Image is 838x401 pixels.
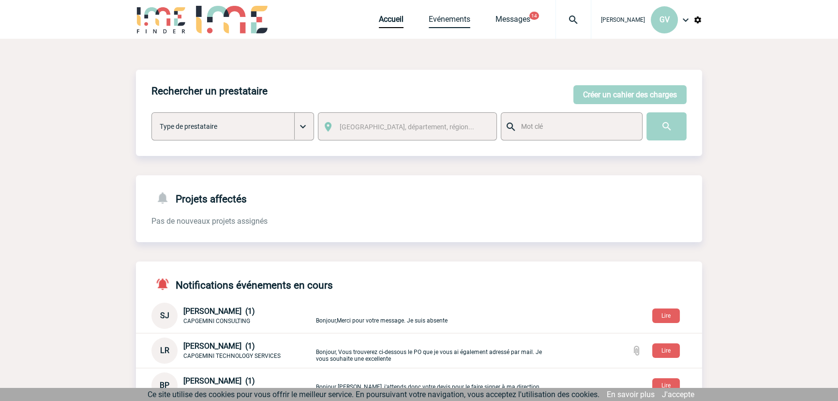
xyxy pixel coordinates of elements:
[662,390,694,399] a: J'accepte
[151,303,314,329] div: Conversation privée : Client - Agence
[151,372,314,399] div: Conversation privée : Client - Agence
[136,6,186,33] img: IME-Finder
[316,339,543,362] p: Bonjour, Vous trouverez ci-dessous le PO que je vous ai également adressé par mail. Je vous souha...
[644,310,688,320] a: Lire
[183,376,255,386] span: [PERSON_NAME] (1)
[151,310,543,320] a: SJ [PERSON_NAME] (1) CAPGEMINI CONSULTING Bonjour,Merci pour votre message. Je suis absente
[659,15,670,24] span: GV
[151,191,247,205] h4: Projets affectés
[155,191,176,205] img: notifications-24-px-g.png
[160,311,169,320] span: SJ
[151,380,543,389] a: BP [PERSON_NAME] (1) DIAC Bonjour [PERSON_NAME], j'attends donc votre devis pour le faire signer ...
[652,308,680,323] button: Lire
[646,112,687,140] input: Submit
[601,16,645,23] span: [PERSON_NAME]
[160,346,169,355] span: LR
[183,318,250,324] span: CAPGEMINI CONSULTING
[644,345,688,355] a: Lire
[151,345,543,355] a: LR [PERSON_NAME] (1) CAPGEMINI TECHNOLOGY SERVICES Bonjour, Vous trouverez ci-dessous le PO que j...
[652,378,680,393] button: Lire
[151,338,314,364] div: Conversation privée : Client - Agence
[340,123,474,131] span: [GEOGRAPHIC_DATA], département, région...
[652,343,680,358] button: Lire
[151,216,268,226] span: Pas de nouveaux projets assignés
[151,85,268,97] h4: Rechercher un prestataire
[160,381,169,390] span: BP
[495,15,530,28] a: Messages
[529,12,539,20] button: 14
[316,308,543,324] p: Bonjour,Merci pour votre message. Je suis absente
[183,307,255,316] span: [PERSON_NAME] (1)
[644,380,688,389] a: Lire
[183,353,281,359] span: CAPGEMINI TECHNOLOGY SERVICES
[151,277,333,291] h4: Notifications événements en cours
[607,390,655,399] a: En savoir plus
[429,15,470,28] a: Evénements
[155,277,176,291] img: notifications-active-24-px-r.png
[183,387,196,394] span: DIAC
[519,120,633,133] input: Mot clé
[148,390,599,399] span: Ce site utilise des cookies pour vous offrir le meilleur service. En poursuivant votre navigation...
[379,15,404,28] a: Accueil
[183,341,255,351] span: [PERSON_NAME] (1)
[316,374,543,397] p: Bonjour [PERSON_NAME], j'attends donc votre devis pour le faire signer à ma direction puis envoi ...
